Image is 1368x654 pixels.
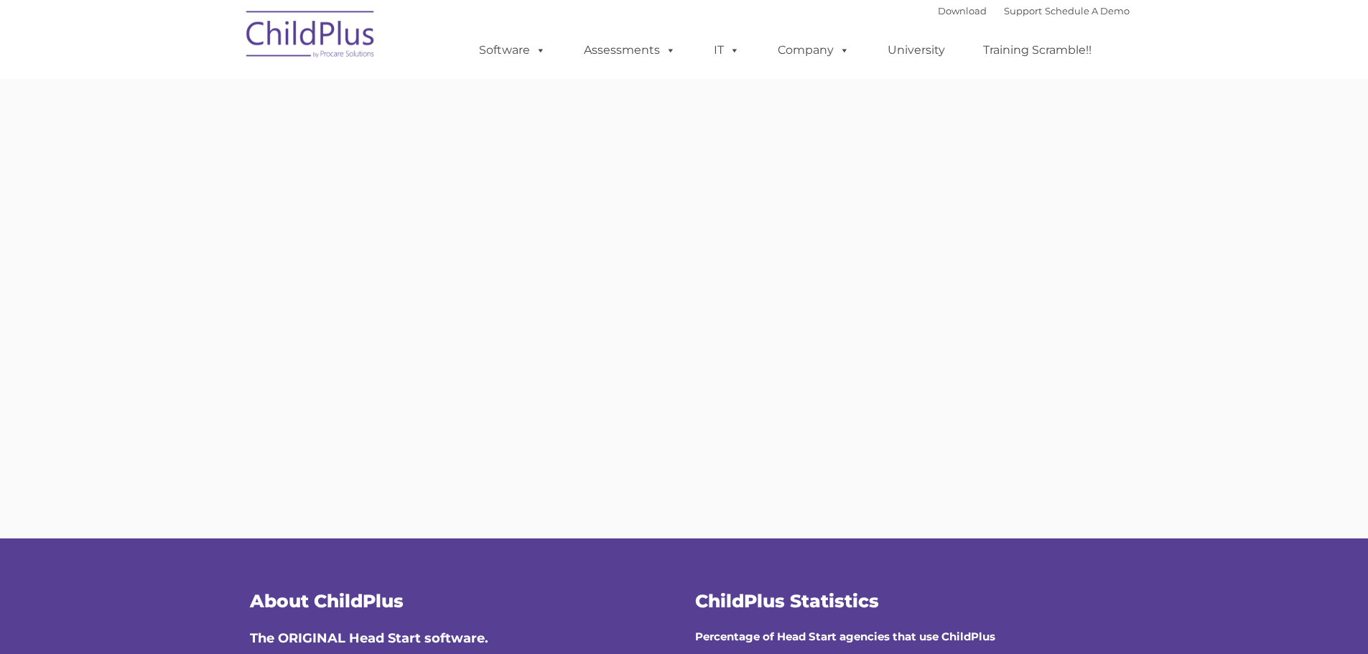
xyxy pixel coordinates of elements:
[969,36,1106,65] a: Training Scramble!!
[695,590,879,612] span: ChildPlus Statistics
[250,590,404,612] span: About ChildPlus
[569,36,690,65] a: Assessments
[250,630,488,646] span: The ORIGINAL Head Start software.
[695,630,995,643] strong: Percentage of Head Start agencies that use ChildPlus
[938,5,987,17] a: Download
[239,1,383,73] img: ChildPlus by Procare Solutions
[938,5,1130,17] font: |
[699,36,754,65] a: IT
[1045,5,1130,17] a: Schedule A Demo
[763,36,864,65] a: Company
[1004,5,1042,17] a: Support
[873,36,959,65] a: University
[465,36,560,65] a: Software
